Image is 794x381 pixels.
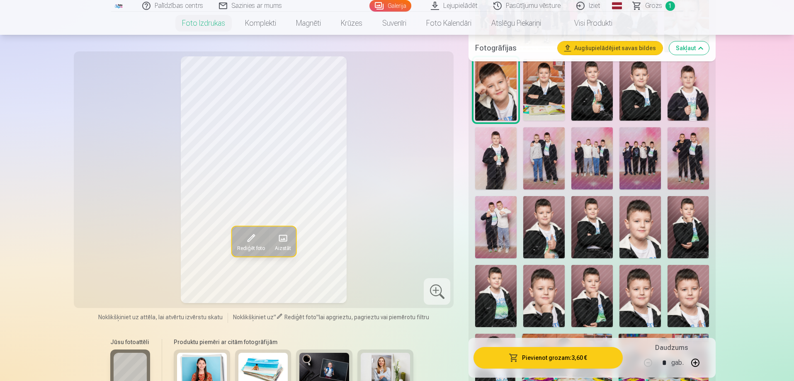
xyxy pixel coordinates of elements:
[481,12,551,35] a: Atslēgu piekariņi
[110,338,150,346] h6: Jūsu fotoattēli
[172,12,235,35] a: Foto izdrukas
[319,314,429,320] span: lai apgrieztu, pagrieztu vai piemērotu filtru
[274,245,291,251] span: Aizstāt
[235,12,286,35] a: Komplekti
[237,245,265,251] span: Rediģēt foto
[665,1,675,11] span: 1
[655,343,688,353] h5: Daudzums
[270,226,296,256] button: Aizstāt
[558,41,663,55] button: Augšupielādējiet savas bildes
[98,313,223,321] span: Noklikšķiniet uz attēla, lai atvērtu izvērstu skatu
[232,226,270,256] button: Rediģēt foto
[416,12,481,35] a: Foto kalendāri
[114,3,124,8] img: /fa4
[286,12,331,35] a: Magnēti
[669,41,709,55] button: Sakļaut
[233,314,274,320] span: Noklikšķiniet uz
[372,12,416,35] a: Suvenīri
[170,338,417,346] h6: Produktu piemēri ar citām fotogrāfijām
[645,1,662,11] span: Grozs
[284,314,316,320] span: Rediģēt foto
[316,314,319,320] span: "
[671,353,684,373] div: gab.
[331,12,372,35] a: Krūzes
[475,42,551,54] h5: Fotogrāfijas
[473,347,622,369] button: Pievienot grozam:3,60 €
[551,12,622,35] a: Visi produkti
[274,314,276,320] span: "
